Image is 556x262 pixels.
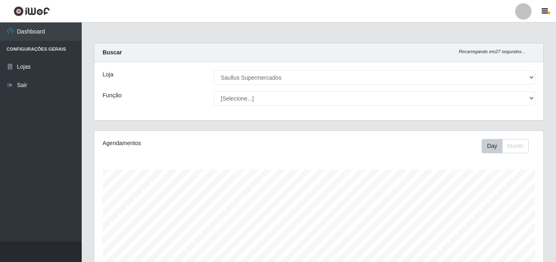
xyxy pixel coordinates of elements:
[502,139,529,153] button: Month
[103,49,122,56] strong: Buscar
[482,139,535,153] div: Toolbar with button groups
[13,6,50,16] img: CoreUI Logo
[103,70,113,79] label: Loja
[482,139,529,153] div: First group
[103,139,276,148] div: Agendamentos
[459,49,525,54] i: Recarregando em 27 segundos...
[103,91,122,100] label: Função
[482,139,502,153] button: Day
